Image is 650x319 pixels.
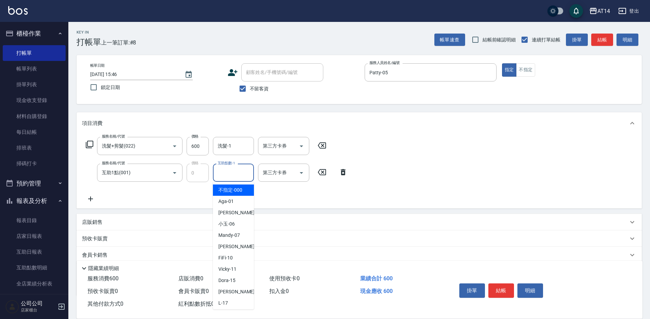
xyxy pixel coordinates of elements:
[3,45,66,61] a: 打帳單
[3,25,66,42] button: 櫃檯作業
[3,260,66,276] a: 互助點數明細
[77,30,101,35] h2: Key In
[3,292,66,307] a: 設計師日報表
[101,38,136,47] span: 上一筆訂單:#8
[218,198,234,205] span: Aga -01
[82,252,108,259] p: 會員卡銷售
[21,300,56,307] h5: 公司公司
[178,288,209,294] span: 會員卡販賣 0
[3,156,66,171] a: 掃碼打卡
[434,34,465,46] button: 帳單速查
[250,85,269,92] span: 不留客資
[180,66,197,83] button: Choose date, selected date is 2025-09-16
[569,4,583,18] button: save
[178,275,203,282] span: 店販消費 0
[269,288,289,294] span: 扣入金 0
[360,288,393,294] span: 現金應收 600
[3,92,66,108] a: 現金收支登錄
[3,124,66,140] a: 每日結帳
[3,276,66,292] a: 全店業績分析表
[369,60,400,65] label: 服務人員姓名/編號
[88,265,119,272] p: 隱藏業績明細
[269,275,300,282] span: 使用預收卡 0
[8,6,28,15] img: Logo
[218,209,261,216] span: [PERSON_NAME] -05
[502,63,517,77] button: 指定
[296,167,307,178] button: Open
[218,266,236,273] span: Vicky -11
[77,230,642,247] div: 預收卡販賣
[3,109,66,124] a: 材料自購登錄
[218,220,235,228] span: 小玉 -06
[191,161,199,166] label: 價格
[3,77,66,92] a: 掛單列表
[617,34,638,46] button: 明細
[169,141,180,152] button: Open
[82,219,103,226] p: 店販銷售
[77,112,642,134] div: 項目消費
[218,277,235,284] span: Dora -15
[483,36,516,43] span: 結帳前確認明細
[218,161,235,166] label: 互助點數-1
[218,299,228,307] span: L -17
[597,7,610,15] div: AT14
[3,61,66,77] a: 帳單列表
[488,283,514,298] button: 結帳
[296,141,307,152] button: Open
[77,214,642,230] div: 店販銷售
[615,5,642,17] button: 登出
[517,283,543,298] button: 明細
[586,4,613,18] button: AT14
[3,213,66,228] a: 報表目錄
[218,232,240,239] span: Mandy -07
[102,161,125,166] label: 服務名稱/代號
[3,140,66,156] a: 排班表
[101,84,120,91] span: 鎖定日期
[90,69,178,80] input: YYYY/MM/DD hh:mm
[90,63,105,68] label: 帳單日期
[360,275,393,282] span: 業績合計 600
[3,228,66,244] a: 店家日報表
[516,63,535,77] button: 不指定
[191,134,199,139] label: 價格
[218,187,242,194] span: 不指定 -000
[77,247,642,263] div: 會員卡銷售
[566,34,588,46] button: 掛單
[591,34,613,46] button: 結帳
[218,243,261,250] span: [PERSON_NAME] -08
[77,37,101,47] h3: 打帳單
[3,175,66,192] button: 預約管理
[87,288,118,294] span: 預收卡販賣 0
[102,134,125,139] label: 服務名稱/代號
[3,192,66,210] button: 報表及分析
[87,301,123,307] span: 其他付款方式 0
[82,235,108,242] p: 預收卡販賣
[5,300,19,314] img: Person
[178,301,214,307] span: 紅利點數折抵 0
[532,36,560,43] span: 連續打單結帳
[459,283,485,298] button: 掛單
[3,244,66,260] a: 互助日報表
[218,254,233,261] span: FiFi -10
[82,120,103,127] p: 項目消費
[87,275,119,282] span: 服務消費 600
[21,307,56,313] p: 店家櫃台
[169,167,180,178] button: Open
[218,288,261,295] span: [PERSON_NAME] -16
